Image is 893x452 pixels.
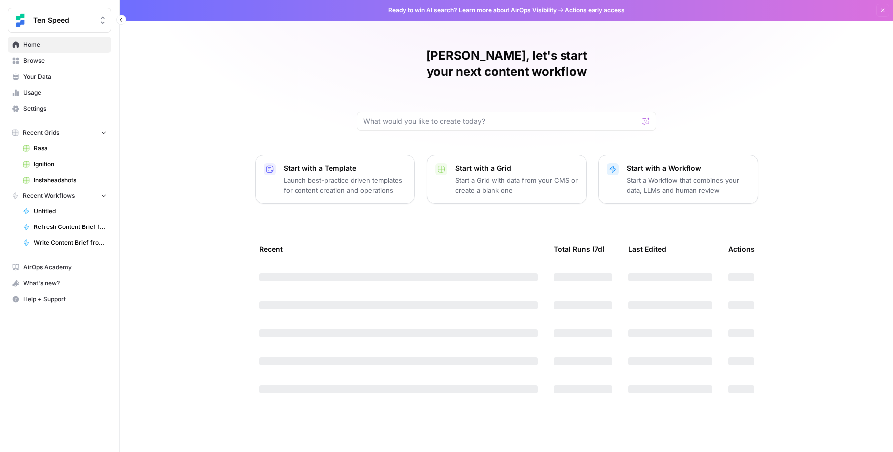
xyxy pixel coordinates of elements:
a: Browse [8,53,111,69]
div: What's new? [8,276,111,291]
button: Workspace: Ten Speed [8,8,111,33]
span: AirOps Academy [23,263,107,272]
span: Instaheadshots [34,176,107,185]
p: Start with a Grid [455,163,578,173]
span: Settings [23,104,107,113]
span: Help + Support [23,295,107,304]
span: Usage [23,88,107,97]
a: Home [8,37,111,53]
div: Last Edited [628,235,666,263]
span: Recent Grids [23,128,59,137]
span: Refresh Content Brief from Keyword [DEV] [34,223,107,231]
span: Rasa [34,144,107,153]
span: Home [23,40,107,49]
a: Ignition [18,156,111,172]
button: Start with a TemplateLaunch best-practice driven templates for content creation and operations [255,155,415,204]
span: Actions early access [565,6,625,15]
a: Refresh Content Brief from Keyword [DEV] [18,219,111,235]
button: Help + Support [8,291,111,307]
span: Your Data [23,72,107,81]
a: Usage [8,85,111,101]
a: Rasa [18,140,111,156]
span: Ten Speed [33,15,94,25]
a: Untitled [18,203,111,219]
span: Ignition [34,160,107,169]
p: Start a Grid with data from your CMS or create a blank one [455,175,578,195]
a: Learn more [459,6,492,14]
p: Launch best-practice driven templates for content creation and operations [284,175,406,195]
span: Ready to win AI search? about AirOps Visibility [388,6,557,15]
div: Recent [259,235,538,263]
span: Browse [23,56,107,65]
p: Start with a Template [284,163,406,173]
a: AirOps Academy [8,259,111,275]
a: Your Data [8,69,111,85]
span: Untitled [34,207,107,216]
h1: [PERSON_NAME], let's start your next content workflow [357,48,656,80]
a: Write Content Brief from Keyword [DEV] [18,235,111,251]
img: Ten Speed Logo [11,11,29,29]
span: Recent Workflows [23,191,75,200]
input: What would you like to create today? [363,116,638,126]
a: Instaheadshots [18,172,111,188]
button: Start with a WorkflowStart a Workflow that combines your data, LLMs and human review [598,155,758,204]
p: Start with a Workflow [627,163,750,173]
span: Write Content Brief from Keyword [DEV] [34,238,107,247]
p: Start a Workflow that combines your data, LLMs and human review [627,175,750,195]
button: Start with a GridStart a Grid with data from your CMS or create a blank one [427,155,587,204]
div: Actions [728,235,755,263]
a: Settings [8,101,111,117]
button: Recent Workflows [8,188,111,203]
button: Recent Grids [8,125,111,140]
div: Total Runs (7d) [554,235,605,263]
button: What's new? [8,275,111,291]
